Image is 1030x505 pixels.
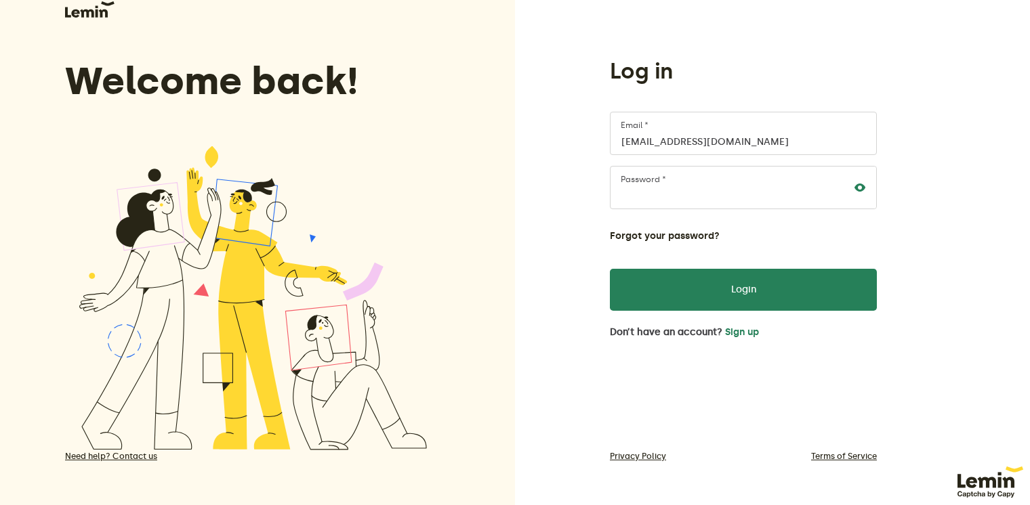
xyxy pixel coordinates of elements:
img: 63f920f45959a057750d25c1_lem1.svg [957,466,1023,498]
h3: Welcome back! [65,60,442,103]
input: Email * [610,112,877,155]
span: Don’t have an account? [610,327,722,338]
img: Lemin logo [65,1,115,18]
label: Password * [621,174,666,185]
button: Forgot your password? [610,231,720,242]
button: Login [610,269,877,311]
a: Terms of Service [811,451,877,462]
a: Privacy Policy [610,451,666,462]
a: Need help? Contact us [65,451,442,462]
button: Sign up [725,327,759,338]
h1: Log in [610,58,673,85]
label: Email * [621,120,648,131]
